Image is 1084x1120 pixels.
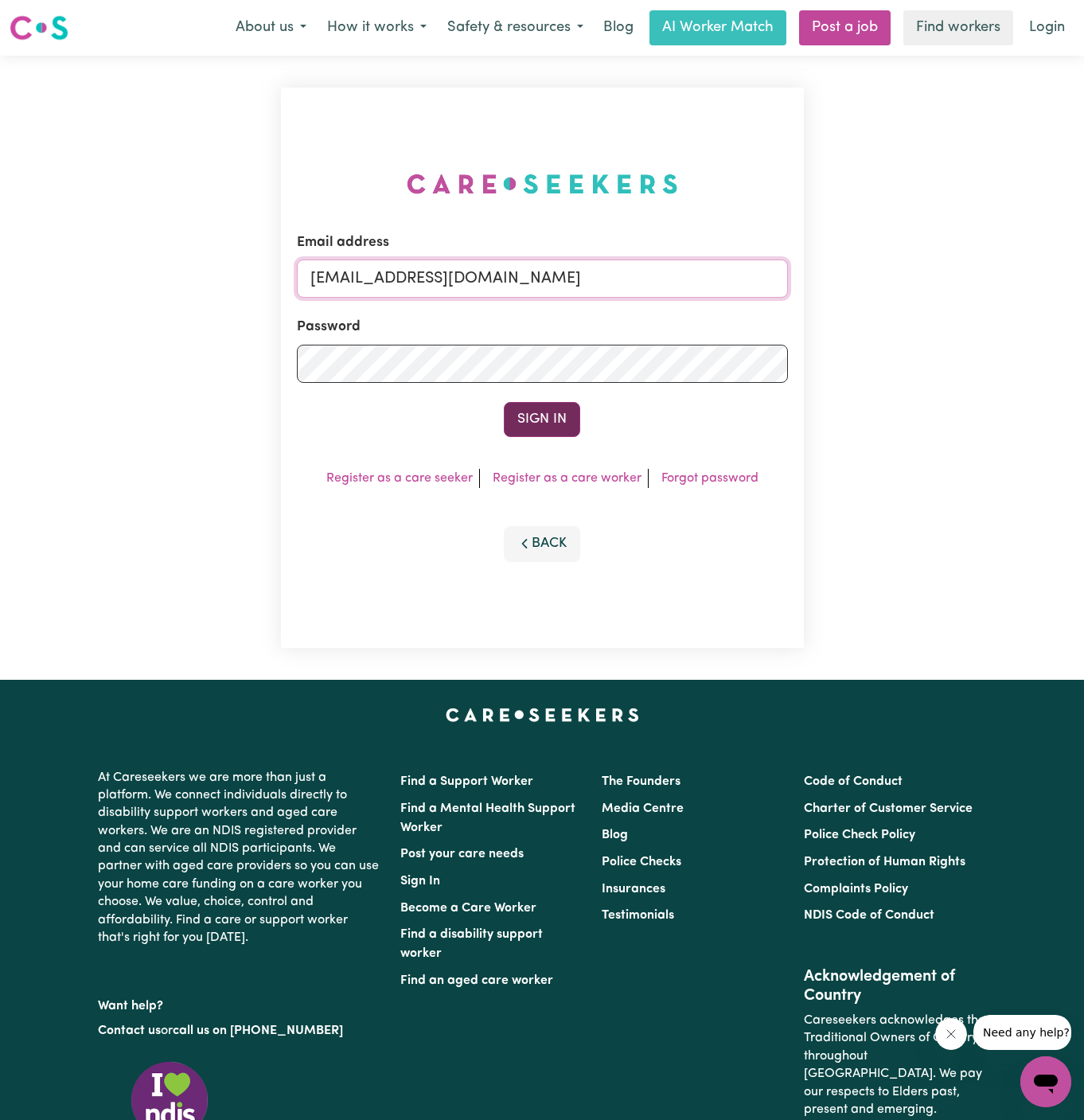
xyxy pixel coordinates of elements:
[317,11,437,45] button: How it works
[804,829,915,841] a: Police Check Policy
[400,928,543,960] a: Find a disability support worker
[297,317,361,338] label: Password
[973,1015,1071,1050] iframe: Message from company
[326,472,473,485] a: Register as a care seeker
[594,10,643,45] a: Blog
[1020,1056,1071,1107] iframe: Button to launch messaging window
[602,883,665,896] a: Insurances
[10,14,68,42] img: Careseekers logo
[225,11,317,45] button: About us
[602,829,628,841] a: Blog
[437,11,594,45] button: Safety & resources
[602,856,681,868] a: Police Checks
[98,763,381,954] p: At Careseekers we are more than just a platform. We connect individuals directly to disability su...
[804,967,986,1005] h2: Acknowledgement of Country
[1020,10,1074,45] a: Login
[400,802,575,834] a: Find a Mental Health Support Worker
[446,708,639,721] a: Careseekers home page
[602,802,684,815] a: Media Centre
[804,775,903,788] a: Code of Conduct
[173,1024,343,1037] a: call us on [PHONE_NUMBER]
[804,802,973,815] a: Charter of Customer Service
[400,775,533,788] a: Find a Support Worker
[649,10,786,45] a: AI Worker Match
[804,856,965,868] a: Protection of Human Rights
[10,10,68,46] a: Careseekers logo
[98,991,381,1015] p: Want help?
[935,1018,967,1050] iframe: Close message
[804,883,908,896] a: Complaints Policy
[400,902,536,915] a: Become a Care Worker
[297,260,788,298] input: Email address
[400,974,553,987] a: Find an aged care worker
[804,909,934,922] a: NDIS Code of Conduct
[504,402,580,437] button: Sign In
[602,909,674,922] a: Testimonials
[297,232,389,253] label: Email address
[661,472,758,485] a: Forgot password
[400,848,524,860] a: Post your care needs
[504,526,580,561] button: Back
[903,10,1013,45] a: Find workers
[98,1024,161,1037] a: Contact us
[400,875,440,888] a: Sign In
[98,1016,381,1046] p: or
[799,10,891,45] a: Post a job
[493,472,641,485] a: Register as a care worker
[602,775,680,788] a: The Founders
